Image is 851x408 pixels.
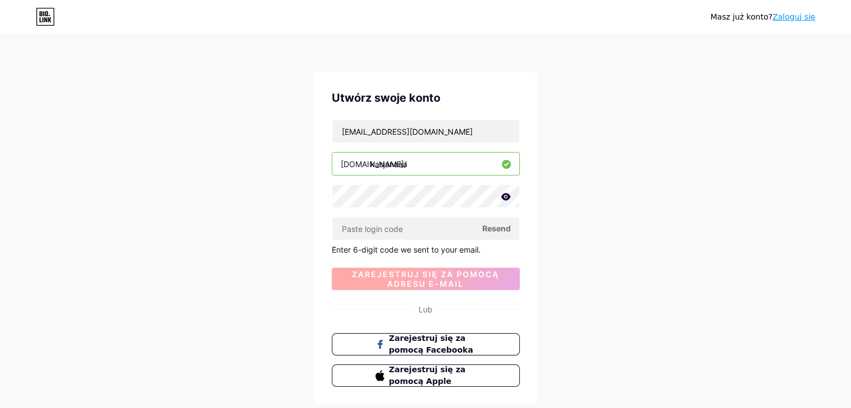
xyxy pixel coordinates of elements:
[482,222,511,234] span: Resend
[332,91,440,105] font: Utwórz swoje konto
[332,245,520,254] div: Enter 6-digit code we sent to your email.
[332,333,520,355] button: Zarejestruj się za pomocą Facebooka
[711,12,773,21] font: Masz już konto?
[332,153,519,175] input: nazwa użytkownika
[332,364,520,387] button: Zarejestruj się za pomocą Apple
[341,159,407,169] font: [DOMAIN_NAME]/
[332,120,519,143] input: E-mail
[389,334,473,354] font: Zarejestruj się za pomocą Facebooka
[332,268,520,290] button: Zarejestruj się za pomocą adresu e-mail
[419,305,432,314] font: Lub
[389,365,466,386] font: Zarejestruj się za pomocą Apple
[352,269,499,288] font: Zarejestruj się za pomocą adresu e-mail
[332,217,519,240] input: Paste login code
[772,12,815,21] a: Zaloguj się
